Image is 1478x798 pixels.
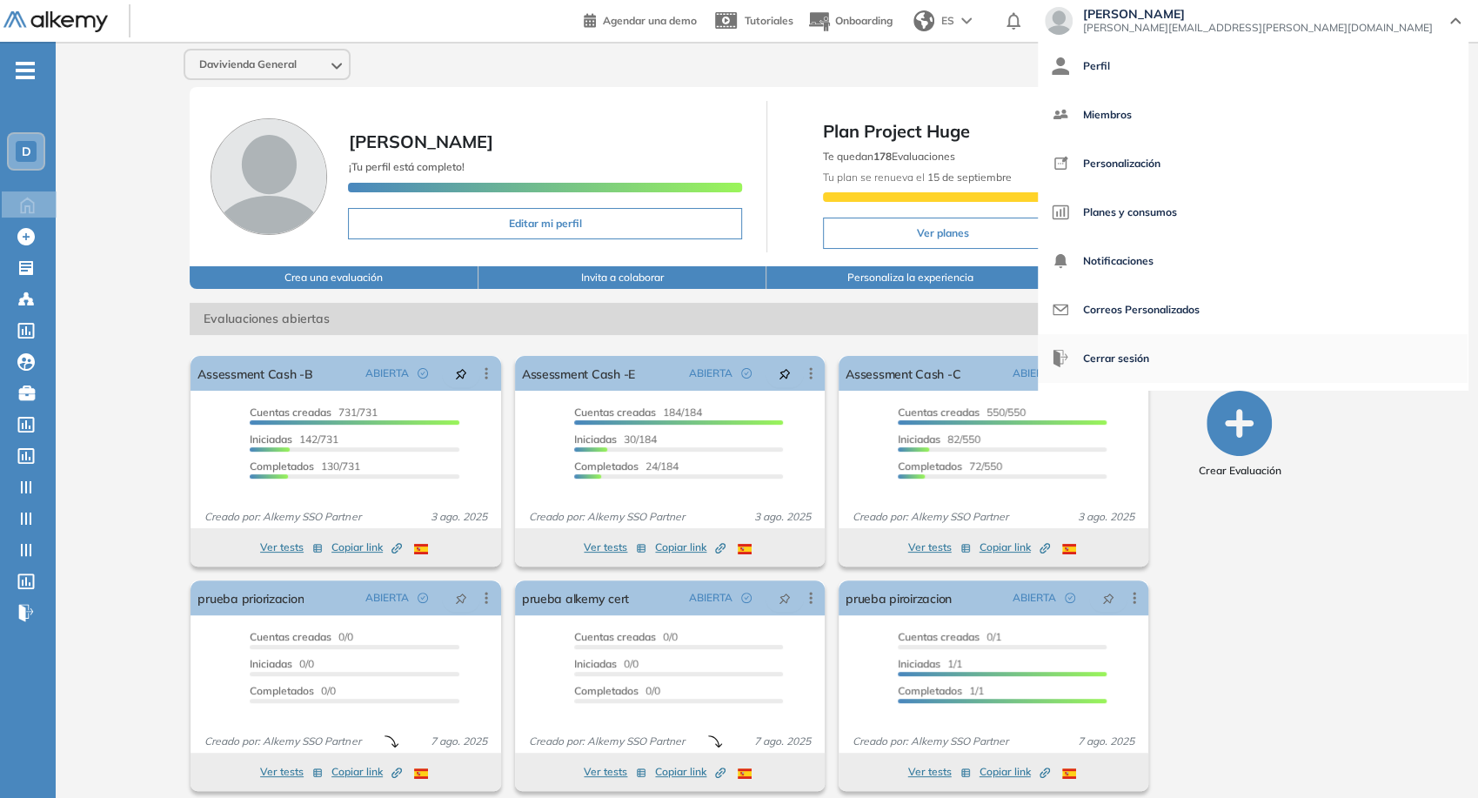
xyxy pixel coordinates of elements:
a: Assessment Cash -C [846,356,960,391]
a: Notificaciones [1052,240,1454,282]
span: check-circle [741,593,752,603]
button: Ver tests [260,537,323,558]
span: Iniciadas [898,657,940,670]
span: 30/184 [574,433,657,446]
span: 0/0 [250,657,314,670]
img: ESP [414,544,428,554]
span: ABIERTA [365,590,409,606]
span: pushpin [1102,591,1114,605]
span: 1/1 [898,684,984,697]
span: Creado por: Alkemy SSO Partner [846,509,1015,525]
span: 7 ago. 2025 [1071,734,1141,749]
span: 1/1 [898,657,962,670]
a: Assessment Cash -B [197,356,312,391]
span: ABIERTA [1013,365,1056,381]
span: Planes y consumos [1083,191,1177,233]
span: Perfil [1083,45,1110,87]
img: arrow [961,17,972,24]
span: check-circle [418,368,428,379]
button: Copiar link [331,761,402,782]
span: Miembros [1083,94,1132,136]
button: Copiar link [980,537,1050,558]
span: Creado por: Alkemy SSO Partner [197,509,367,525]
img: icon [1052,204,1069,221]
span: Notificaciones [1083,240,1154,282]
span: Cuentas creadas [574,406,656,419]
span: [PERSON_NAME][EMAIL_ADDRESS][PERSON_NAME][DOMAIN_NAME] [1083,21,1433,35]
span: 130/731 [250,459,360,473]
span: 72/550 [898,459,1002,473]
span: ABIERTA [1013,590,1056,606]
img: icon [1052,155,1069,172]
img: ESP [414,768,428,779]
span: Creado por: Alkemy SSO Partner [846,734,1015,749]
span: ES [941,13,954,29]
button: Ver tests [584,537,646,558]
img: ESP [738,544,752,554]
button: Crea una evaluación [190,266,478,289]
span: Cuentas creadas [250,630,331,643]
span: Plan Project Huge [823,118,1320,144]
span: 0/0 [574,657,639,670]
span: check-circle [741,368,752,379]
span: Completados [250,459,314,473]
span: 24/184 [574,459,679,473]
span: Creado por: Alkemy SSO Partner [197,734,367,749]
span: Crear Evaluación [1198,463,1281,479]
span: Cuentas creadas [898,630,980,643]
i: - [16,69,35,72]
button: Copiar link [655,537,726,558]
span: Iniciadas [574,433,617,446]
span: Completados [898,459,962,473]
span: Iniciadas [250,657,292,670]
img: icon [1052,106,1069,124]
span: 184/184 [574,406,702,419]
span: 3 ago. 2025 [747,509,818,525]
span: Agendar una demo [603,14,697,27]
a: Agendar una demo [584,9,697,30]
span: Cuentas creadas [250,406,331,419]
button: pushpin [766,584,804,612]
span: Copiar link [980,764,1050,780]
span: pushpin [779,366,791,380]
span: Copiar link [655,764,726,780]
span: 7 ago. 2025 [424,734,494,749]
img: Foto de perfil [211,118,327,235]
img: ESP [738,768,752,779]
span: Iniciadas [574,657,617,670]
a: Personalización [1052,143,1454,184]
span: Creado por: Alkemy SSO Partner [522,734,692,749]
span: Copiar link [331,764,402,780]
span: 550/550 [898,406,1026,419]
img: icon [1052,350,1069,367]
span: pushpin [455,366,467,380]
span: 7 ago. 2025 [747,734,818,749]
button: Copiar link [980,761,1050,782]
b: 178 [873,150,892,163]
span: Iniciadas [250,433,292,446]
span: 0/0 [574,684,660,697]
span: 0/0 [574,630,678,643]
span: Davivienda General [199,57,297,71]
span: 82/550 [898,433,980,446]
img: ESP [1062,768,1076,779]
span: Completados [574,684,639,697]
span: Cuentas creadas [574,630,656,643]
img: icon [1052,301,1069,319]
span: Te quedan Evaluaciones [823,150,955,163]
span: 731/731 [250,406,378,419]
a: Correos Personalizados [1052,289,1454,331]
span: Copiar link [980,540,1050,555]
a: prueba priorizacion [197,580,304,615]
span: 0/1 [898,630,1001,643]
button: Copiar link [655,761,726,782]
span: Copiar link [331,540,402,555]
span: Tutoriales [745,14,793,27]
span: pushpin [779,591,791,605]
span: ABIERTA [689,365,732,381]
button: Ver tests [584,761,646,782]
button: Ver tests [908,761,971,782]
img: Logo [3,11,108,33]
span: ABIERTA [689,590,732,606]
span: ¡Tu perfil está completo! [348,160,464,173]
